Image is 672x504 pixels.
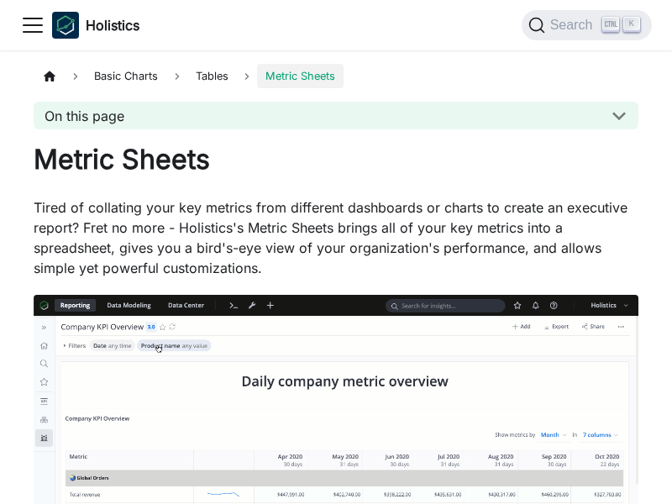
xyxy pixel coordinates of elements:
img: Holistics [52,12,79,39]
span: Tables [187,64,237,88]
h1: Metric Sheets [34,143,638,176]
span: Metric Sheets [257,64,344,88]
b: Holistics [86,15,139,35]
a: Home page [34,64,66,88]
p: Tired of collating your key metrics from different dashboards or charts to create an executive re... [34,197,638,278]
a: HolisticsHolistics [52,12,139,39]
span: Search [545,18,603,33]
button: On this page [34,102,638,129]
nav: Breadcrumbs [34,64,638,88]
button: Toggle navigation bar [20,13,45,38]
kbd: K [623,17,640,32]
button: Search (Ctrl+K) [522,10,652,40]
span: Basic Charts [86,64,166,88]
